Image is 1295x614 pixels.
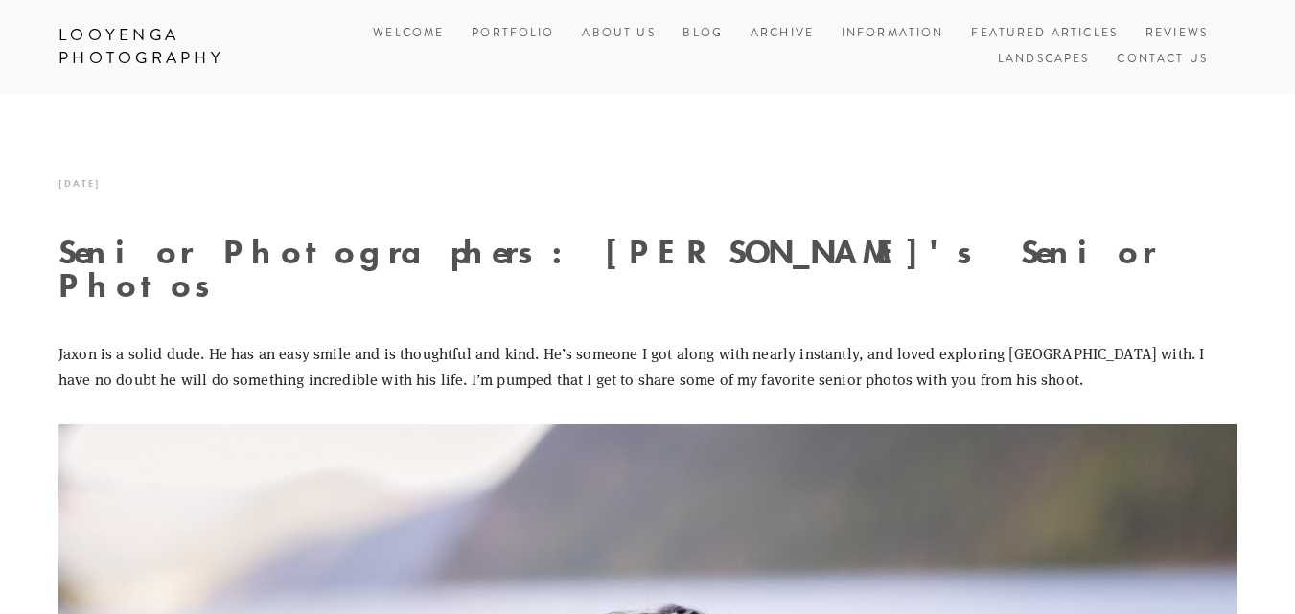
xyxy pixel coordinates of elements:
[998,47,1090,73] a: Landscapes
[373,21,444,47] a: Welcome
[1117,47,1208,73] a: Contact Us
[1145,21,1208,47] a: Reviews
[971,21,1118,47] a: Featured Articles
[751,21,814,47] a: Archive
[472,25,554,41] a: Portfolio
[58,171,101,196] time: [DATE]
[842,25,944,41] a: Information
[582,21,655,47] a: About Us
[44,19,312,75] a: Looyenga Photography
[682,21,723,47] a: Blog
[58,340,1237,392] p: Jaxon is a solid dude. He has an easy smile and is thoughtful and kind. He’s someone I got along ...
[58,235,1237,302] h1: Senior Photographers: [PERSON_NAME]'s Senior Photos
